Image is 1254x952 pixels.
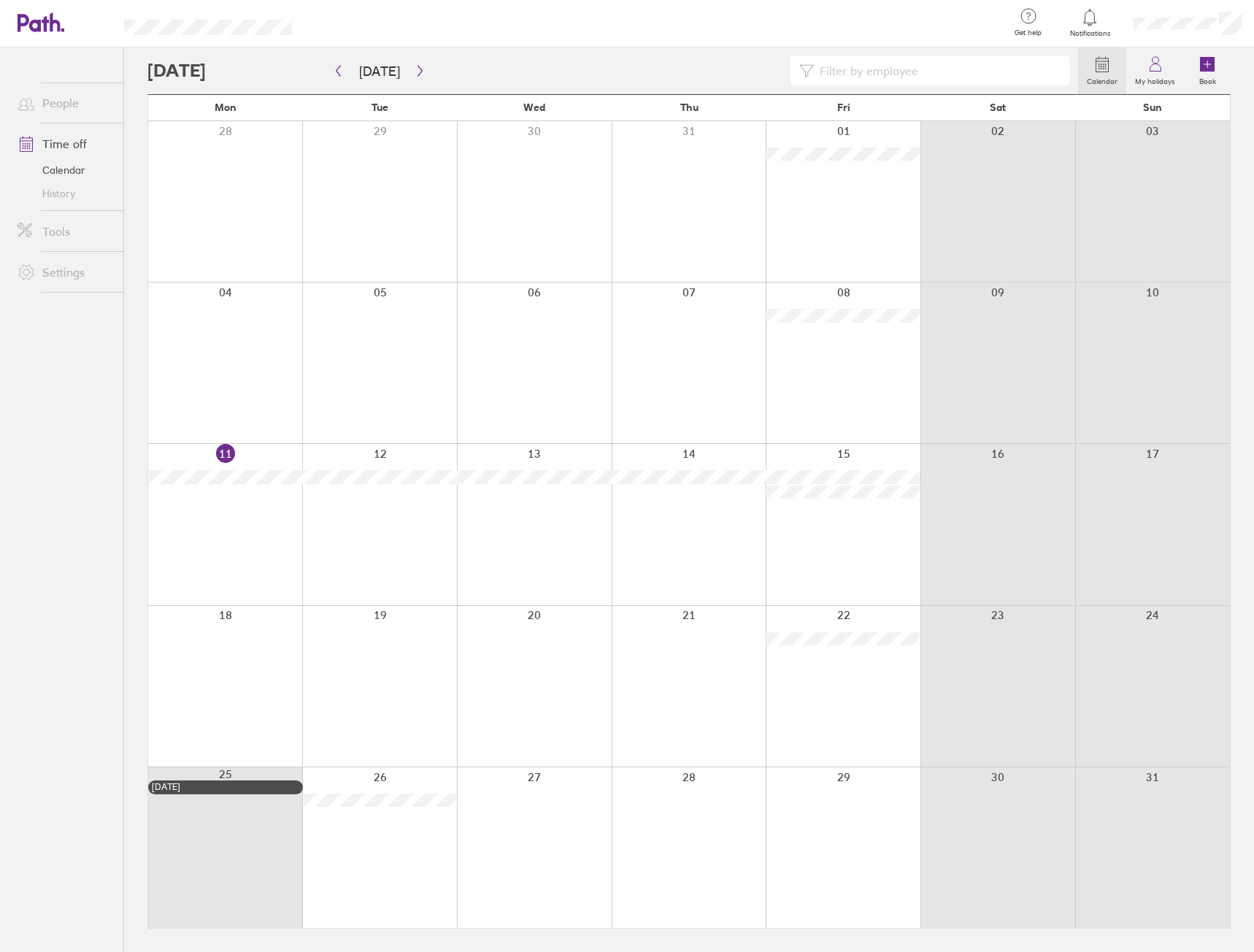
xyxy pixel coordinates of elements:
label: Calendar [1078,73,1126,86]
a: History [6,182,123,205]
span: Wed [523,101,545,113]
span: Mon [215,101,236,113]
span: Fri [837,101,850,113]
span: Notifications [1066,29,1114,38]
a: Book [1184,47,1231,94]
a: Calendar [6,158,123,182]
label: My holidays [1126,73,1184,86]
span: Thu [680,101,699,113]
a: Notifications [1066,7,1114,38]
a: Tools [6,217,123,246]
span: Get help [1004,28,1052,37]
a: My holidays [1126,47,1184,94]
a: People [6,88,123,118]
div: [DATE] [152,782,299,792]
label: Book [1190,73,1225,86]
button: [DATE] [347,59,412,83]
a: Calendar [1078,47,1126,94]
span: Sat [990,101,1006,113]
a: Settings [6,258,123,287]
span: Sun [1143,101,1162,113]
a: Time off [6,129,123,158]
span: Tue [372,101,388,113]
input: Filter by employee [814,57,1061,85]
